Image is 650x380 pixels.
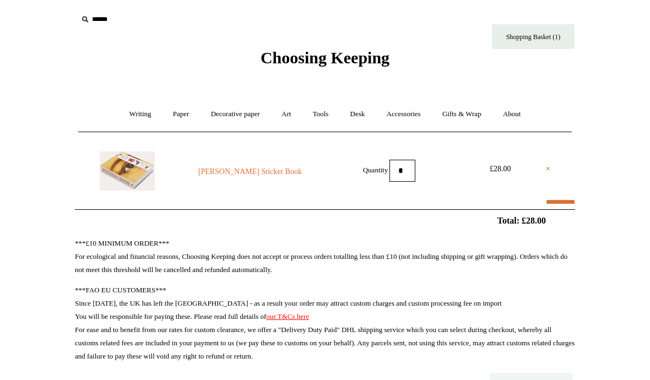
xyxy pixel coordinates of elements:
[261,48,389,67] span: Choosing Keeping
[493,100,531,129] a: About
[163,100,199,129] a: Paper
[75,237,575,276] p: ***£10 MINIMUM ORDER*** For ecological and financial reasons, Choosing Keeping does not accept or...
[492,24,575,49] a: Shopping Basket (1)
[475,162,525,176] div: £28.00
[272,100,301,129] a: Art
[432,100,491,129] a: Gifts & Wrap
[546,162,550,176] a: ×
[340,100,375,129] a: Desk
[175,165,325,178] a: [PERSON_NAME] Sticker Book
[261,57,389,65] a: Choosing Keeping
[201,100,270,129] a: Decorative paper
[377,100,431,129] a: Accessories
[266,312,309,321] a: our T&Cs here
[50,215,600,226] h2: Total: £28.00
[75,284,575,363] p: ***FAO EU CUSTOMERS*** Since [DATE], the UK has left the [GEOGRAPHIC_DATA] - as a result your ord...
[303,100,339,129] a: Tools
[363,165,388,173] label: Quantity
[100,151,155,191] img: John Derian Sticker Book
[120,100,161,129] a: Writing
